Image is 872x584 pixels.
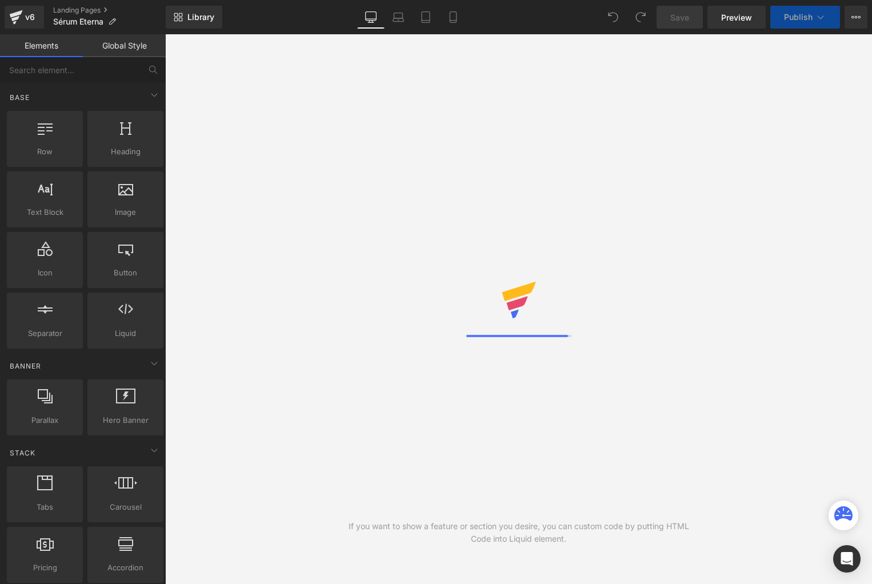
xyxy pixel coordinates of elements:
div: If you want to show a feature or section you desire, you can custom code by putting HTML Code int... [342,520,695,545]
span: Library [187,12,214,22]
span: Tabs [10,501,79,513]
a: Global Style [83,34,166,57]
a: Desktop [357,6,385,29]
span: Liquid [91,327,160,339]
button: Redo [629,6,652,29]
a: v6 [5,6,44,29]
span: Preview [721,11,752,23]
span: Accordion [91,562,160,574]
div: Open Intercom Messenger [833,545,861,573]
div: v6 [23,10,37,25]
button: Publish [770,6,840,29]
a: Mobile [439,6,467,29]
span: Icon [10,267,79,279]
span: Base [9,92,31,103]
a: Preview [707,6,766,29]
span: Button [91,267,160,279]
span: Pricing [10,562,79,574]
span: Text Block [10,206,79,218]
button: More [845,6,867,29]
span: Hero Banner [91,414,160,426]
span: Row [10,146,79,158]
span: Publish [784,13,813,22]
span: Banner [9,361,42,371]
span: Save [670,11,689,23]
span: Separator [10,327,79,339]
a: Landing Pages [53,6,166,15]
span: Carousel [91,501,160,513]
span: Parallax [10,414,79,426]
span: Heading [91,146,160,158]
a: Tablet [412,6,439,29]
span: Stack [9,447,37,458]
span: Sérum Eterna [53,17,103,26]
button: Undo [602,6,625,29]
span: Image [91,206,160,218]
a: Laptop [385,6,412,29]
a: New Library [166,6,222,29]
